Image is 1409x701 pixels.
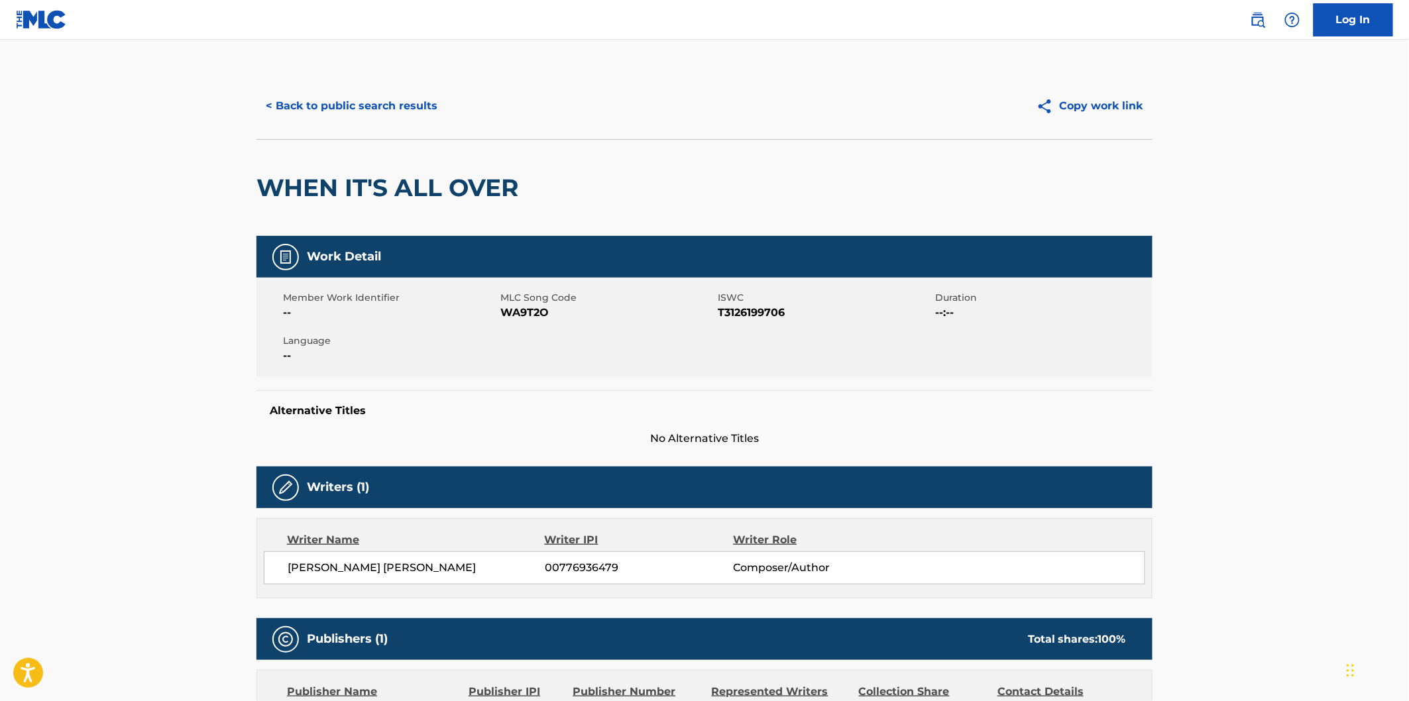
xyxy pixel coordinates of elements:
[278,249,294,265] img: Work Detail
[283,291,497,305] span: Member Work Identifier
[1098,633,1126,645] span: 100 %
[256,173,525,203] h2: WHEN IT'S ALL OVER
[283,305,497,321] span: --
[1028,631,1126,647] div: Total shares:
[1027,89,1153,123] button: Copy work link
[733,532,905,548] div: Writer Role
[1245,7,1271,33] a: Public Search
[270,404,1139,417] h5: Alternative Titles
[1037,98,1060,115] img: Copy work link
[288,560,545,576] span: [PERSON_NAME] [PERSON_NAME]
[256,431,1153,447] span: No Alternative Titles
[718,291,932,305] span: ISWC
[500,291,714,305] span: MLC Song Code
[278,480,294,496] img: Writers
[859,684,987,700] div: Collection Share
[1314,3,1393,36] a: Log In
[307,631,388,647] h5: Publishers (1)
[1250,12,1266,28] img: search
[500,305,714,321] span: WA9T2O
[733,560,905,576] span: Composer/Author
[935,291,1149,305] span: Duration
[256,89,447,123] button: < Back to public search results
[16,10,67,29] img: MLC Logo
[997,684,1126,700] div: Contact Details
[307,249,381,264] h5: Work Detail
[573,684,701,700] div: Publisher Number
[1284,12,1300,28] img: help
[545,532,734,548] div: Writer IPI
[283,334,497,348] span: Language
[935,305,1149,321] span: --:--
[283,348,497,364] span: --
[1343,637,1409,701] iframe: Chat Widget
[287,684,459,700] div: Publisher Name
[469,684,563,700] div: Publisher IPI
[307,480,369,495] h5: Writers (1)
[545,560,733,576] span: 00776936479
[1347,651,1355,690] div: Drag
[1279,7,1306,33] div: Help
[287,532,545,548] div: Writer Name
[712,684,849,700] div: Represented Writers
[718,305,932,321] span: T3126199706
[278,631,294,647] img: Publishers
